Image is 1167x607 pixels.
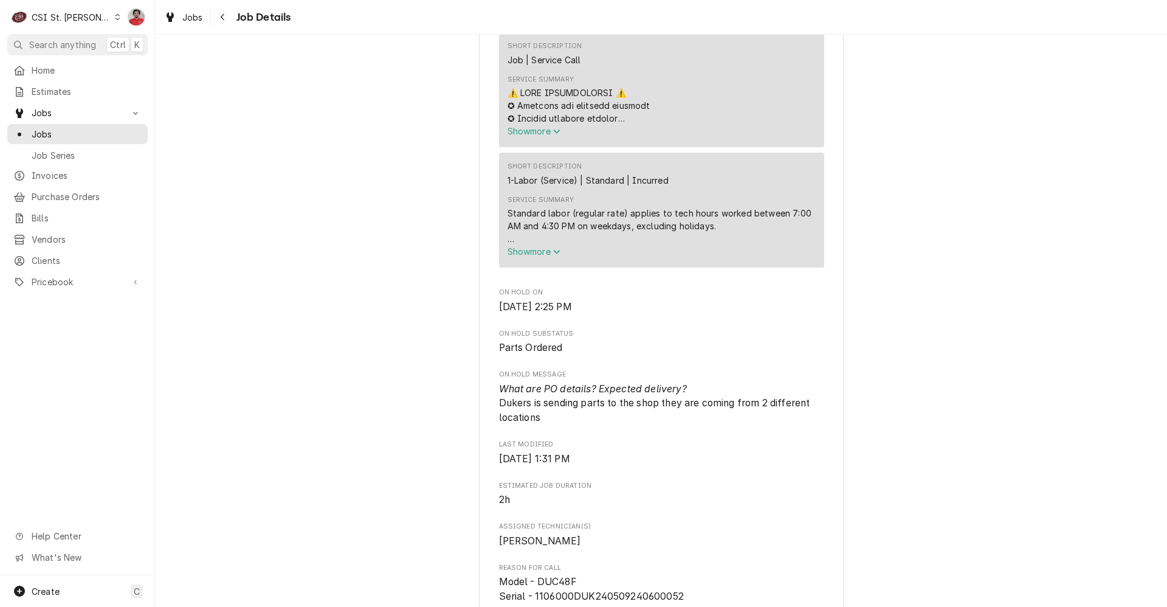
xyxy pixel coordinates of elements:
[499,370,824,425] div: On Hold Message
[7,124,148,144] a: Jobs
[499,370,824,380] span: On Hold Message
[134,38,140,51] span: K
[499,563,824,573] span: Reason For Call
[213,7,233,27] button: Navigate back
[499,300,824,314] span: On Hold On
[499,288,824,297] span: On Hold On
[508,174,669,187] div: 1-Labor (Service) | Standard | Incurred
[32,551,140,564] span: What's New
[499,522,824,532] span: Assigned Technician(s)
[499,481,824,507] div: Estimated Job Duration
[499,452,824,467] span: Last Modified
[32,233,142,246] span: Vendors
[508,245,816,258] button: Showmore
[32,254,142,267] span: Clients
[508,41,582,51] div: Short Description
[32,106,123,119] span: Jobs
[32,190,142,203] span: Purchase Orders
[499,32,824,273] div: Service Summary
[499,440,824,449] span: Last Modified
[7,526,148,546] a: Go to Help Center
[7,208,148,228] a: Bills
[11,9,28,26] div: CSI St. Louis's Avatar
[499,440,824,466] div: Last Modified
[29,38,96,51] span: Search anything
[499,535,581,547] span: [PERSON_NAME]
[508,54,581,66] div: Job | Service Call
[499,534,824,549] span: Assigned Technician(s)
[7,34,148,55] button: Search anythingCtrlK
[499,301,572,313] span: [DATE] 2:25 PM
[508,195,574,205] div: Service Summary
[499,522,824,548] div: Assigned Technician(s)
[508,207,816,245] div: Standard labor (regular rate) applies to tech hours worked between 7:00 AM and 4:30 PM on weekday...
[499,494,510,505] span: 2h
[32,276,123,288] span: Pricebook
[7,60,148,80] a: Home
[499,329,824,339] span: On Hold SubStatus
[7,229,148,249] a: Vendors
[7,187,148,207] a: Purchase Orders
[499,288,824,314] div: On Hold On
[159,7,208,27] a: Jobs
[32,212,142,224] span: Bills
[508,75,574,85] div: Service Summary
[508,162,582,172] div: Short Description
[508,86,816,125] div: ⚠️ LORE IPSUMDOLORSI ⚠️ ✪ Ametcons adi elitsedd eiusmodt ✪ Incidid utlabore etdolor ✪ Magnaa-enim...
[32,11,111,24] div: CSI St. [PERSON_NAME]
[7,165,148,186] a: Invoices
[508,125,816,137] button: Showmore
[508,246,561,257] span: Show more
[7,251,148,271] a: Clients
[134,585,140,598] span: C
[32,128,142,140] span: Jobs
[128,9,145,26] div: Nicholas Faubert's Avatar
[11,9,28,26] div: C
[182,11,203,24] span: Jobs
[233,9,291,26] span: Job Details
[508,126,561,136] span: Show more
[499,329,824,355] div: On Hold SubStatus
[32,169,142,182] span: Invoices
[110,38,126,51] span: Ctrl
[7,145,148,165] a: Job Series
[7,547,148,567] a: Go to What's New
[499,453,570,465] span: [DATE] 1:31 PM
[128,9,145,26] div: NF
[32,530,140,543] span: Help Center
[499,382,824,425] span: On Hold Message
[32,85,142,98] span: Estimates
[32,586,60,597] span: Create
[499,493,824,507] span: Estimated Job Duration
[7,82,148,102] a: Estimates
[499,481,824,491] span: Estimated Job Duration
[499,341,824,355] span: On Hold SubStatus
[7,103,148,123] a: Go to Jobs
[32,64,142,77] span: Home
[32,149,142,162] span: Job Series
[7,272,148,292] a: Go to Pricebook
[499,383,687,395] i: What are PO details? Expected delivery?
[499,383,813,423] span: Dukers is sending parts to the shop they are coming from 2 different locations
[499,342,563,353] span: Parts Ordered
[499,20,824,273] div: Service Summary To Date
